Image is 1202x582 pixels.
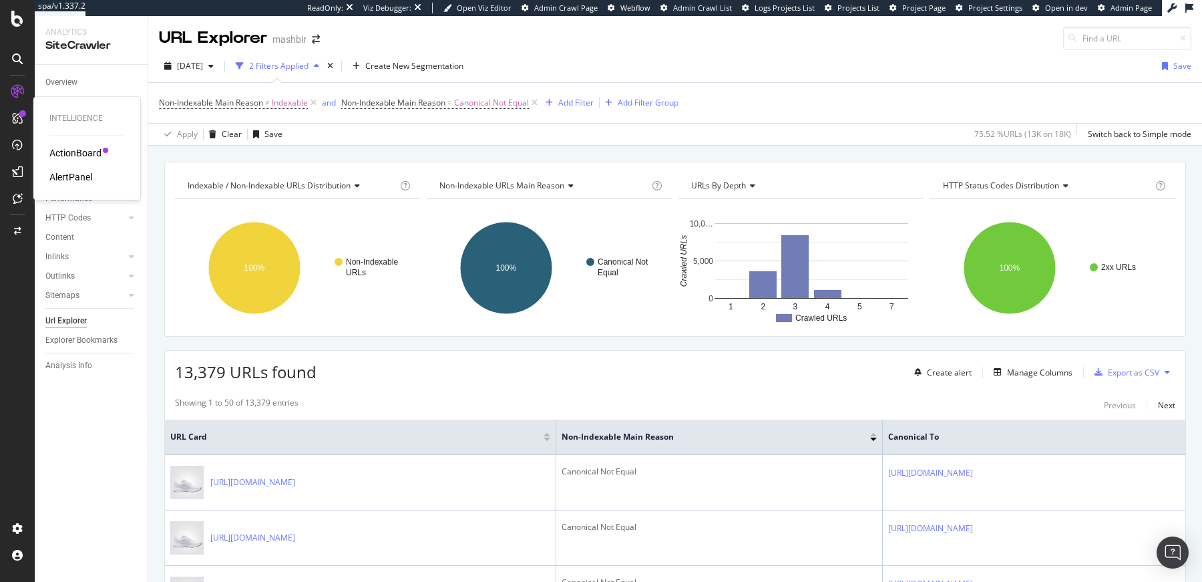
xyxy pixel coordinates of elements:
text: 7 [889,302,894,311]
button: [DATE] [159,55,219,77]
a: Admin Crawl Page [522,3,598,13]
div: Overview [45,76,77,90]
a: [URL][DOMAIN_NAME] [210,476,295,489]
button: 2 Filters Applied [230,55,325,77]
button: Add Filter Group [600,95,678,111]
span: Open in dev [1045,3,1088,13]
div: Apply [177,128,198,140]
div: SiteCrawler [45,38,137,53]
div: Switch back to Simple mode [1088,128,1191,140]
a: Overview [45,76,138,90]
a: AlertPanel [49,170,92,184]
div: Inlinks [45,250,69,264]
button: Export as CSV [1089,361,1159,383]
a: Open in dev [1032,3,1088,13]
img: main image [170,458,204,508]
a: Webflow [608,3,650,13]
button: and [322,96,336,109]
div: Viz Debugger: [363,3,411,13]
a: Project Page [889,3,946,13]
h4: URLs by Depth [688,175,912,196]
a: Analysis Info [45,359,138,373]
button: Save [248,124,282,145]
button: Create alert [909,361,972,383]
div: Next [1158,400,1175,411]
div: Movements [45,95,87,109]
text: 0 [709,294,713,303]
a: [URL][DOMAIN_NAME] [210,531,295,545]
a: Inlinks [45,250,125,264]
div: Add Filter [558,97,594,108]
input: Find a URL [1063,27,1191,50]
span: Canonical To [888,431,1160,443]
div: Sitemaps [45,289,79,303]
div: and [322,97,336,108]
button: Clear [204,124,242,145]
div: Export as CSV [1108,367,1159,378]
div: Url Explorer [45,314,87,328]
span: HTTP Status Codes Distribution [943,180,1059,191]
a: Explorer Bookmarks [45,333,138,347]
span: Admin Crawl Page [534,3,598,13]
div: ReadOnly: [307,3,343,13]
div: Canonical Not Equal [562,466,877,478]
span: Project Page [902,3,946,13]
div: Create alert [927,367,972,378]
div: Showing 1 to 50 of 13,379 entries [175,397,298,413]
svg: A chart. [175,210,417,326]
div: 2 Filters Applied [249,60,309,71]
text: 1 [729,302,733,311]
span: Create New Segmentation [365,60,463,71]
a: ActionBoard [49,146,102,160]
text: Canonical Not [598,257,648,267]
a: Movements [45,95,101,109]
button: Create New Segmentation [347,55,469,77]
div: Clear [222,128,242,140]
svg: A chart. [427,210,669,326]
div: Explorer Bookmarks [45,333,118,347]
span: Non-Indexable Main Reason [341,97,445,108]
h4: Non-Indexable URLs Main Reason [437,175,649,196]
div: HTTP Codes [45,211,91,225]
text: 4 [825,302,830,311]
text: Non-Indexable [346,257,398,267]
h4: HTTP Status Codes Distribution [940,175,1153,196]
span: Admin Page [1111,3,1152,13]
text: 10,0… [690,219,713,229]
a: Admin Crawl List [660,3,732,13]
text: 100% [1000,263,1020,273]
a: Content [45,231,138,245]
div: arrow-right-arrow-left [312,35,320,44]
span: Projects List [837,3,879,13]
text: 100% [244,263,265,273]
div: Manage Columns [1007,367,1072,378]
button: Next [1158,397,1175,413]
a: [URL][DOMAIN_NAME] [888,522,973,535]
button: Apply [159,124,198,145]
div: Analysis Info [45,359,92,373]
span: Project Settings [968,3,1022,13]
span: URLs by Depth [691,180,746,191]
div: 75.52 % URLs ( 13K on 18K ) [974,128,1071,140]
svg: A chart. [678,210,921,326]
span: Webflow [620,3,650,13]
text: 3 [793,302,798,311]
a: Outlinks [45,269,125,283]
div: Canonical Not Equal [562,521,877,533]
img: main image [170,513,204,563]
svg: A chart. [930,210,1173,326]
div: Analytics [45,27,137,38]
span: Open Viz Editor [457,3,512,13]
a: Project Settings [956,3,1022,13]
span: 13,379 URLs found [175,361,317,383]
text: Equal [598,268,618,277]
span: URL Card [170,431,540,443]
button: Switch back to Simple mode [1082,124,1191,145]
div: Save [264,128,282,140]
button: Manage Columns [988,364,1072,380]
a: Sitemaps [45,289,125,303]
